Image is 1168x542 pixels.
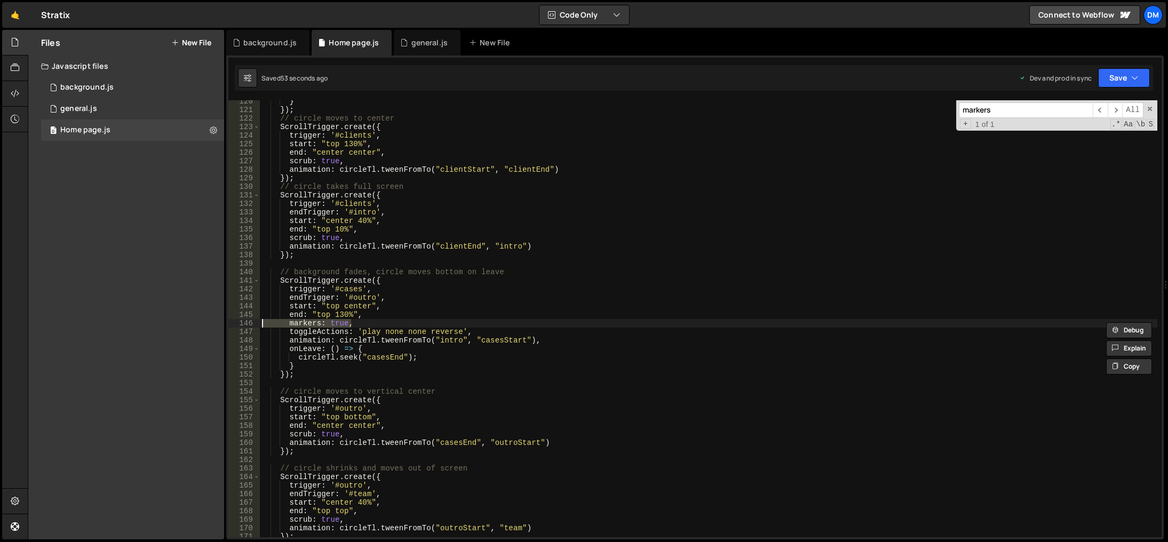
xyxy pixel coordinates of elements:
div: 148 [228,336,260,345]
div: 144 [228,302,260,310]
a: 🤙 [2,2,28,28]
div: general.js [411,37,448,48]
button: Save [1098,68,1150,87]
div: Javascript files [28,55,224,77]
a: Dm [1143,5,1163,25]
div: 159 [228,430,260,439]
div: 151 [228,362,260,370]
div: 157 [228,413,260,421]
div: background.js [243,37,297,48]
div: 171 [228,532,260,541]
div: Saved [261,74,328,83]
div: 125 [228,140,260,148]
span: 0 [50,127,57,135]
div: background.js [60,83,114,92]
button: Copy [1106,358,1152,374]
div: 145 [228,310,260,319]
div: 152 [228,370,260,379]
div: New File [469,37,514,48]
div: 131 [228,191,260,200]
div: Stratix [41,9,70,21]
span: Alt-Enter [1122,102,1143,118]
div: 129 [228,174,260,182]
span: RegExp Search [1110,119,1122,130]
div: 16575/45066.js [41,77,224,98]
div: 162 [228,456,260,464]
div: 149 [228,345,260,353]
div: 147 [228,328,260,336]
div: 133 [228,208,260,217]
div: 158 [228,421,260,430]
div: 137 [228,242,260,251]
div: Home page.js [329,37,379,48]
div: 160 [228,439,260,447]
div: 142 [228,285,260,293]
span: Search In Selection [1147,119,1154,130]
span: CaseSensitive Search [1123,119,1134,130]
div: 122 [228,114,260,123]
div: 16575/45802.js [41,98,224,119]
span: Whole Word Search [1135,119,1146,130]
span: Toggle Replace mode [960,119,971,129]
button: Debug [1106,322,1152,338]
div: 166 [228,490,260,498]
button: Explain [1106,340,1152,356]
div: 123 [228,123,260,131]
button: New File [171,38,211,47]
div: 134 [228,217,260,225]
div: Home page.js [60,125,110,135]
div: 165 [228,481,260,490]
div: 146 [228,319,260,328]
div: 141 [228,276,260,285]
div: 16575/45977.js [41,119,224,141]
div: 169 [228,515,260,524]
div: 138 [228,251,260,259]
button: Code Only [539,5,629,25]
div: 53 seconds ago [281,74,328,83]
div: 136 [228,234,260,242]
div: Dev and prod in sync [1019,74,1092,83]
div: 120 [228,97,260,106]
div: 126 [228,148,260,157]
div: 135 [228,225,260,234]
div: 139 [228,259,260,268]
div: 143 [228,293,260,302]
div: 167 [228,498,260,507]
div: 155 [228,396,260,404]
span: ​ [1108,102,1123,118]
div: 127 [228,157,260,165]
div: 164 [228,473,260,481]
span: ​ [1093,102,1108,118]
div: 161 [228,447,260,456]
a: Connect to Webflow [1029,5,1140,25]
div: 154 [228,387,260,396]
div: 150 [228,353,260,362]
div: 163 [228,464,260,473]
div: 156 [228,404,260,413]
div: general.js [60,104,97,114]
div: 170 [228,524,260,532]
div: 130 [228,182,260,191]
div: 153 [228,379,260,387]
input: Search for [959,102,1093,118]
div: 168 [228,507,260,515]
div: 140 [228,268,260,276]
h2: Files [41,37,60,49]
div: 132 [228,200,260,208]
div: 121 [228,106,260,114]
span: 1 of 1 [971,120,999,129]
div: 124 [228,131,260,140]
div: 128 [228,165,260,174]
